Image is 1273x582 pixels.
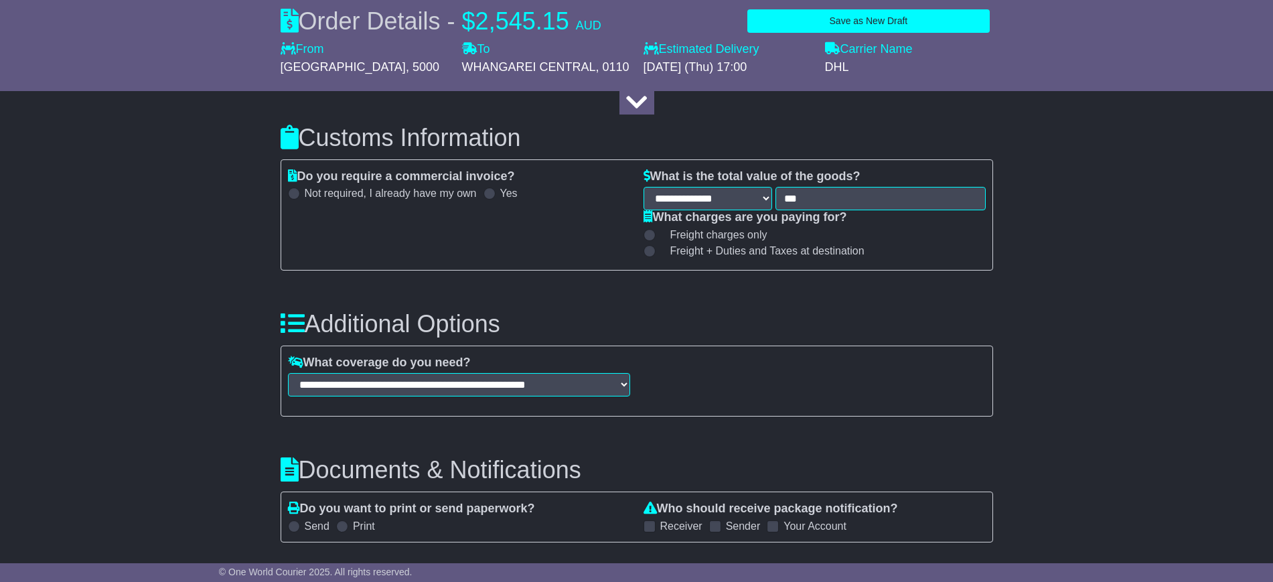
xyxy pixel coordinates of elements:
label: What is the total value of the goods? [644,169,860,184]
label: Sender [726,520,761,532]
label: Do you want to print or send paperwork? [288,502,535,516]
span: © One World Courier 2025. All rights reserved. [219,567,413,577]
label: Print [353,520,375,532]
label: What coverage do you need? [288,356,471,370]
span: $ [462,7,475,35]
h3: Customs Information [281,125,993,151]
label: To [462,42,490,57]
div: Order Details - [281,7,601,35]
label: Receiver [660,520,702,532]
label: Send [305,520,329,532]
h3: Documents & Notifications [281,457,993,484]
label: Not required, I already have my own [305,187,477,200]
button: Save as New Draft [747,9,989,33]
label: Estimated Delivery [644,42,812,57]
label: Do you require a commercial invoice? [288,169,515,184]
span: , 0110 [596,60,629,74]
label: Who should receive package notification? [644,502,898,516]
label: What charges are you paying for? [644,210,847,225]
span: [GEOGRAPHIC_DATA] [281,60,406,74]
label: Your Account [783,520,846,532]
span: , 5000 [406,60,439,74]
label: Carrier Name [825,42,913,57]
span: Freight + Duties and Taxes at destination [670,244,865,257]
label: Freight charges only [654,228,767,241]
label: From [281,42,324,57]
span: WHANGAREI CENTRAL [462,60,596,74]
h3: Additional Options [281,311,993,338]
div: [DATE] (Thu) 17:00 [644,60,812,75]
div: DHL [825,60,993,75]
span: AUD [576,19,601,32]
label: Yes [500,187,518,200]
span: 2,545.15 [475,7,569,35]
